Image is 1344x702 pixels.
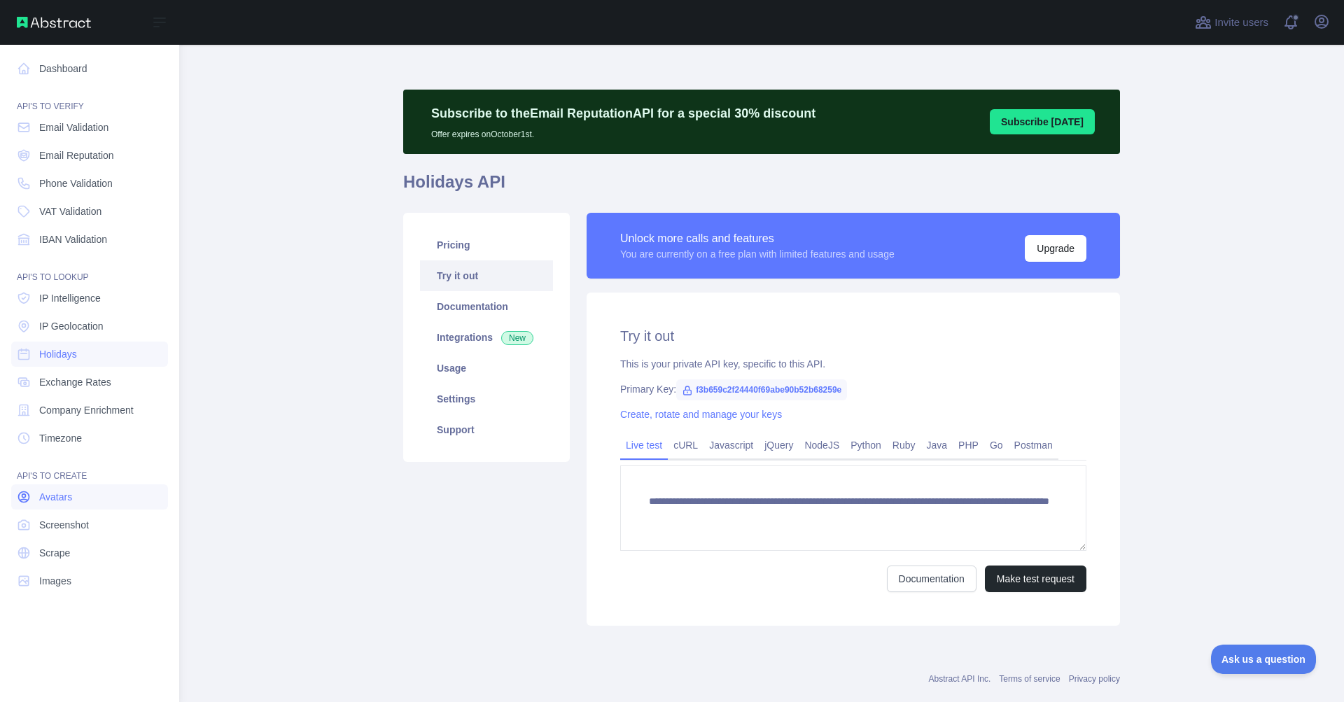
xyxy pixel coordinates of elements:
a: Javascript [703,434,759,456]
a: Python [845,434,887,456]
a: Settings [420,384,553,414]
a: Scrape [11,540,168,566]
a: Company Enrichment [11,398,168,423]
a: Support [420,414,553,445]
span: Screenshot [39,518,89,532]
span: Scrape [39,546,70,560]
span: IBAN Validation [39,232,107,246]
a: Dashboard [11,56,168,81]
div: You are currently on a free plan with limited features and usage [620,247,895,261]
a: Ruby [887,434,921,456]
span: IP Intelligence [39,291,101,305]
button: Subscribe [DATE] [990,109,1095,134]
a: Pricing [420,230,553,260]
a: Avatars [11,484,168,510]
a: Images [11,568,168,594]
a: PHP [953,434,984,456]
iframe: Toggle Customer Support [1211,645,1316,674]
a: NodeJS [799,434,845,456]
a: IP Intelligence [11,286,168,311]
div: API'S TO LOOKUP [11,255,168,283]
a: Email Reputation [11,143,168,168]
div: API'S TO VERIFY [11,84,168,112]
span: Timezone [39,431,82,445]
span: IP Geolocation [39,319,104,333]
span: VAT Validation [39,204,101,218]
span: Exchange Rates [39,375,111,389]
h1: Holidays API [403,171,1120,204]
span: Company Enrichment [39,403,134,417]
a: Phone Validation [11,171,168,196]
a: Terms of service [999,674,1060,684]
a: cURL [668,434,703,456]
img: Abstract API [17,17,91,28]
p: Offer expires on October 1st. [431,123,815,140]
a: Documentation [887,566,976,592]
a: Usage [420,353,553,384]
a: Timezone [11,426,168,451]
span: f3b659c2f24440f69abe90b52b68259e [676,379,847,400]
a: Create, rotate and manage your keys [620,409,782,420]
a: IP Geolocation [11,314,168,339]
span: Phone Validation [39,176,113,190]
button: Upgrade [1025,235,1086,262]
span: Avatars [39,490,72,504]
a: IBAN Validation [11,227,168,252]
a: Privacy policy [1069,674,1120,684]
button: Invite users [1192,11,1271,34]
a: Exchange Rates [11,370,168,395]
button: Make test request [985,566,1086,592]
a: Try it out [420,260,553,291]
p: Subscribe to the Email Reputation API for a special 30 % discount [431,104,815,123]
a: Abstract API Inc. [929,674,991,684]
a: Screenshot [11,512,168,538]
a: Documentation [420,291,553,322]
a: Email Validation [11,115,168,140]
a: Java [921,434,953,456]
a: VAT Validation [11,199,168,224]
span: Holidays [39,347,77,361]
span: Invite users [1214,15,1268,31]
a: Holidays [11,342,168,367]
span: Email Validation [39,120,108,134]
a: Go [984,434,1009,456]
div: Primary Key: [620,382,1086,396]
a: Integrations New [420,322,553,353]
div: API'S TO CREATE [11,454,168,482]
div: Unlock more calls and features [620,230,895,247]
span: New [501,331,533,345]
a: jQuery [759,434,799,456]
h2: Try it out [620,326,1086,346]
a: Live test [620,434,668,456]
a: Postman [1009,434,1058,456]
div: This is your private API key, specific to this API. [620,357,1086,371]
span: Email Reputation [39,148,114,162]
span: Images [39,574,71,588]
